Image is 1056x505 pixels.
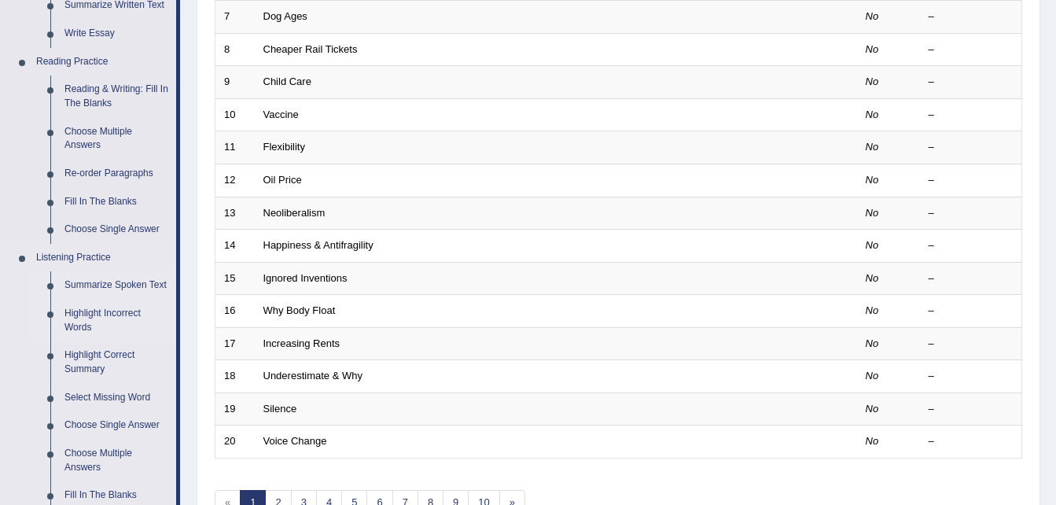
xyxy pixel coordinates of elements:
a: Fill In The Blanks [57,188,176,216]
em: No [866,109,879,120]
a: Silence [263,403,297,415]
a: Select Missing Word [57,384,176,412]
div: – [929,42,1014,57]
a: Neoliberalism [263,207,326,219]
div: – [929,402,1014,417]
a: Highlight Correct Summary [57,341,176,383]
em: No [866,370,879,382]
td: 20 [215,426,255,459]
a: Summarize Spoken Text [57,271,176,300]
a: Flexibility [263,141,305,153]
a: Cheaper Rail Tickets [263,43,358,55]
td: 10 [215,98,255,131]
em: No [866,174,879,186]
div: – [929,206,1014,221]
a: Reading & Writing: Fill In The Blanks [57,76,176,117]
td: 9 [215,66,255,99]
a: Child Care [263,76,311,87]
a: Highlight Incorrect Words [57,300,176,341]
a: Choose Single Answer [57,411,176,440]
div: – [929,9,1014,24]
em: No [866,435,879,447]
td: 19 [215,393,255,426]
td: 14 [215,230,255,263]
td: 8 [215,33,255,66]
td: 11 [215,131,255,164]
div: – [929,304,1014,319]
a: Dog Ages [263,10,307,22]
em: No [866,76,879,87]
div: – [929,140,1014,155]
td: 7 [215,1,255,34]
em: No [866,10,879,22]
div: – [929,108,1014,123]
em: No [866,239,879,251]
div: – [929,271,1014,286]
a: Ignored Inventions [263,272,348,284]
div: – [929,238,1014,253]
em: No [866,141,879,153]
td: 15 [215,262,255,295]
em: No [866,43,879,55]
a: Happiness & Antifragility [263,239,373,251]
a: Vaccine [263,109,299,120]
em: No [866,403,879,415]
a: Re-order Paragraphs [57,160,176,188]
td: 18 [215,360,255,393]
td: 17 [215,327,255,360]
div: – [929,173,1014,188]
a: Why Body Float [263,304,336,316]
td: 12 [215,164,255,197]
a: Oil Price [263,174,302,186]
a: Choose Multiple Answers [57,118,176,160]
a: Reading Practice [29,48,176,76]
a: Increasing Rents [263,337,340,349]
a: Write Essay [57,20,176,48]
em: No [866,304,879,316]
a: Underestimate & Why [263,370,362,382]
td: 16 [215,295,255,328]
a: Choose Multiple Answers [57,440,176,481]
a: Voice Change [263,435,327,447]
div: – [929,369,1014,384]
div: – [929,75,1014,90]
div: – [929,434,1014,449]
a: Listening Practice [29,244,176,272]
em: No [866,272,879,284]
a: Choose Single Answer [57,216,176,244]
td: 13 [215,197,255,230]
em: No [866,207,879,219]
em: No [866,337,879,349]
div: – [929,337,1014,352]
